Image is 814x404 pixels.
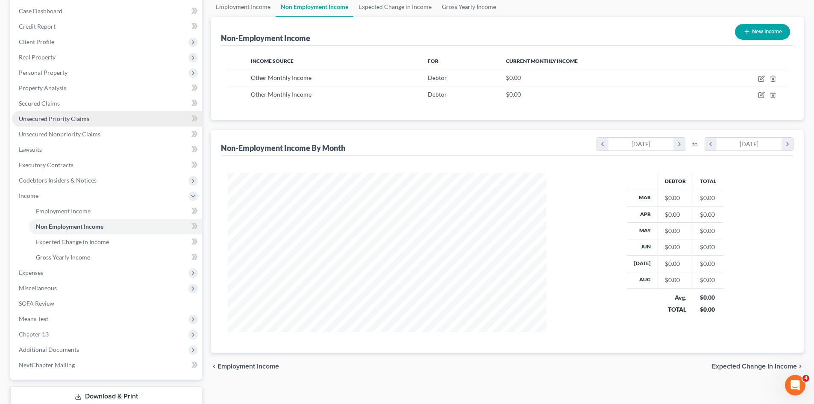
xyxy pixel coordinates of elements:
[692,140,698,148] span: to
[19,284,57,292] span: Miscellaneous
[19,115,89,122] span: Unsecured Priority Claims
[712,363,797,370] span: Expected Change in Income
[211,363,217,370] i: chevron_left
[627,190,658,206] th: Mar
[12,3,202,19] a: Case Dashboard
[700,293,717,302] div: $0.00
[251,74,311,81] span: Other Monthly Income
[506,91,521,98] span: $0.00
[19,69,68,76] span: Personal Property
[221,33,310,43] div: Non-Employment Income
[12,157,202,173] a: Executory Contracts
[19,84,66,91] span: Property Analysis
[12,127,202,142] a: Unsecured Nonpriority Claims
[29,219,202,234] a: Non Employment Income
[705,138,717,150] i: chevron_left
[782,138,793,150] i: chevron_right
[673,138,685,150] i: chevron_right
[251,58,294,64] span: Income Source
[19,146,42,153] span: Lawsuits
[597,138,608,150] i: chevron_left
[802,375,809,382] span: 4
[19,192,38,199] span: Income
[12,296,202,311] a: SOFA Review
[19,23,56,30] span: Credit Report
[428,91,447,98] span: Debtor
[712,363,804,370] button: Expected Change in Income chevron_right
[693,173,723,190] th: Total
[19,38,54,45] span: Client Profile
[506,74,521,81] span: $0.00
[693,272,723,288] td: $0.00
[19,161,73,168] span: Executory Contracts
[217,363,279,370] span: Employment Income
[693,206,723,222] td: $0.00
[19,269,43,276] span: Expenses
[428,74,447,81] span: Debtor
[19,361,75,369] span: NextChapter Mailing
[797,363,804,370] i: chevron_right
[36,223,103,230] span: Non Employment Income
[36,238,109,245] span: Expected Change in Income
[19,100,60,107] span: Secured Claims
[19,130,100,138] span: Unsecured Nonpriority Claims
[785,375,805,395] iframe: Intercom live chat
[36,207,91,215] span: Employment Income
[19,7,62,15] span: Case Dashboard
[665,305,686,314] div: TOTAL
[627,256,658,272] th: [DATE]
[12,111,202,127] a: Unsecured Priority Claims
[700,305,717,314] div: $0.00
[658,173,693,190] th: Debtor
[12,19,202,34] a: Credit Report
[251,91,311,98] span: Other Monthly Income
[36,254,90,261] span: Gross Yearly Income
[665,260,686,268] div: $0.00
[665,293,686,302] div: Avg.
[693,190,723,206] td: $0.00
[29,250,202,265] a: Gross Yearly Income
[221,143,345,153] div: Non-Employment Income By Month
[506,58,578,64] span: Current Monthly Income
[665,276,686,284] div: $0.00
[735,24,790,40] button: New Income
[29,203,202,219] a: Employment Income
[211,363,279,370] button: chevron_left Employment Income
[665,210,686,219] div: $0.00
[29,234,202,250] a: Expected Change in Income
[12,142,202,157] a: Lawsuits
[665,227,686,235] div: $0.00
[608,138,674,150] div: [DATE]
[627,272,658,288] th: Aug
[19,346,79,353] span: Additional Documents
[19,330,49,338] span: Chapter 13
[665,194,686,202] div: $0.00
[12,357,202,373] a: NextChapter Mailing
[717,138,782,150] div: [DATE]
[627,223,658,239] th: May
[665,243,686,251] div: $0.00
[19,300,54,307] span: SOFA Review
[19,315,48,322] span: Means Test
[627,206,658,222] th: Apr
[19,177,97,184] span: Codebtors Insiders & Notices
[693,256,723,272] td: $0.00
[19,53,56,61] span: Real Property
[12,96,202,111] a: Secured Claims
[12,80,202,96] a: Property Analysis
[693,239,723,255] td: $0.00
[627,239,658,255] th: Jun
[693,223,723,239] td: $0.00
[428,58,438,64] span: For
